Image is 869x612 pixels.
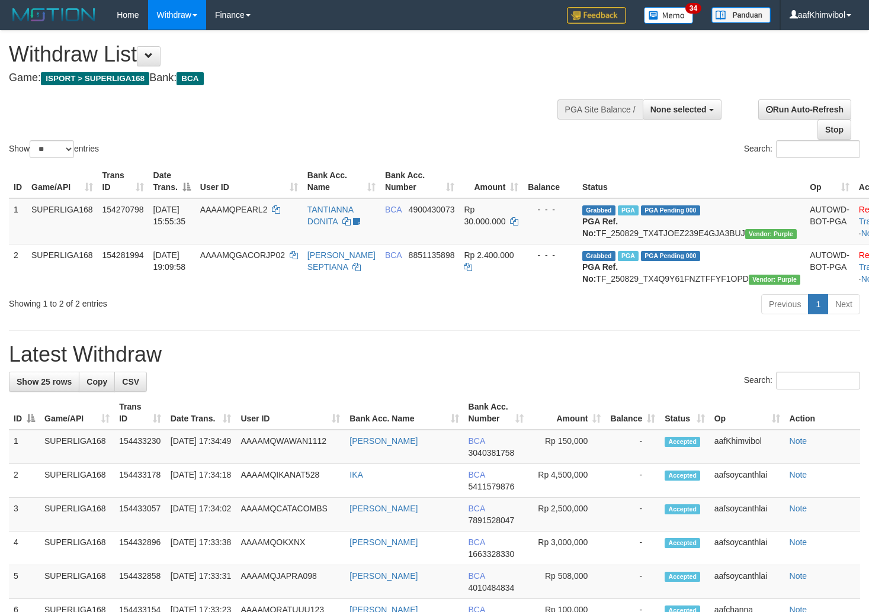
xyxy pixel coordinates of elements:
[790,504,807,513] a: Note
[665,572,700,582] span: Accepted
[665,504,700,514] span: Accepted
[644,7,694,24] img: Button%20Memo.svg
[582,217,618,238] b: PGA Ref. No:
[40,532,114,565] td: SUPERLIGA168
[578,244,805,289] td: TF_250829_TX4Q9Y61FNZTFFYF1OPD
[641,251,700,261] span: PGA Pending
[790,537,807,547] a: Note
[236,396,345,430] th: User ID: activate to sort column ascending
[114,464,166,498] td: 154433178
[303,165,380,198] th: Bank Acc. Name: activate to sort column ascending
[578,165,805,198] th: Status
[745,229,797,239] span: Vendor URL: https://trx4.1velocity.biz
[469,470,485,479] span: BCA
[200,250,285,260] span: AAAAMQGACORJP02
[149,165,195,198] th: Date Trans.: activate to sort column descending
[710,396,785,430] th: Op: activate to sort column ascending
[528,498,605,532] td: Rp 2,500,000
[805,165,854,198] th: Op: activate to sort column ascending
[349,571,418,581] a: [PERSON_NAME]
[808,294,828,314] a: 1
[114,372,147,392] a: CSV
[528,532,605,565] td: Rp 3,000,000
[122,377,139,386] span: CSV
[9,372,79,392] a: Show 25 rows
[153,250,186,272] span: [DATE] 19:09:58
[307,250,376,272] a: [PERSON_NAME] SEPTIANA
[641,205,700,215] span: PGA Pending
[236,430,345,464] td: AAAAMQWAWAN1112
[409,250,455,260] span: Copy 8851135898 to clipboard
[114,565,166,599] td: 154432858
[41,72,149,85] span: ISPORT > SUPERLIGA168
[817,120,851,140] a: Stop
[166,532,236,565] td: [DATE] 17:33:38
[469,549,515,559] span: Copy 1663328330 to clipboard
[102,250,144,260] span: 154281994
[9,565,40,599] td: 5
[711,7,771,23] img: panduan.png
[605,532,660,565] td: -
[785,396,860,430] th: Action
[166,565,236,599] td: [DATE] 17:33:31
[605,565,660,599] td: -
[114,498,166,532] td: 154433057
[349,436,418,446] a: [PERSON_NAME]
[9,464,40,498] td: 2
[464,396,529,430] th: Bank Acc. Number: activate to sort column ascending
[685,3,701,14] span: 34
[660,396,709,430] th: Status: activate to sort column ascending
[528,464,605,498] td: Rp 4,500,000
[9,532,40,565] td: 4
[200,205,268,214] span: AAAAMQPEARL2
[605,396,660,430] th: Balance: activate to sort column ascending
[557,99,643,120] div: PGA Site Balance /
[469,448,515,458] span: Copy 3040381758 to clipboard
[469,504,485,513] span: BCA
[40,396,114,430] th: Game/API: activate to sort column ascending
[9,293,353,310] div: Showing 1 to 2 of 2 entries
[459,165,523,198] th: Amount: activate to sort column ascending
[710,498,785,532] td: aafsoycanthlai
[166,464,236,498] td: [DATE] 17:34:18
[9,430,40,464] td: 1
[567,7,626,24] img: Feedback.jpg
[582,205,615,215] span: Grabbed
[605,464,660,498] td: -
[409,205,455,214] span: Copy 4900430073 to clipboard
[578,198,805,244] td: TF_250829_TX4TJOEZ239E4GJA3BUJ
[749,275,800,285] span: Vendor URL: https://trx4.1velocity.biz
[528,430,605,464] td: Rp 150,000
[349,470,363,479] a: IKA
[790,436,807,446] a: Note
[528,396,605,430] th: Amount: activate to sort column ascending
[790,470,807,479] a: Note
[166,396,236,430] th: Date Trans.: activate to sort column ascending
[102,205,144,214] span: 154270798
[9,6,99,24] img: MOTION_logo.png
[153,205,186,226] span: [DATE] 15:55:35
[469,583,515,592] span: Copy 4010484834 to clipboard
[744,140,860,158] label: Search:
[464,250,514,260] span: Rp 2.400.000
[9,343,860,366] h1: Latest Withdraw
[605,498,660,532] td: -
[27,244,98,289] td: SUPERLIGA168
[236,464,345,498] td: AAAAMQIKANAT528
[9,198,27,244] td: 1
[710,464,785,498] td: aafsoycanthlai
[40,430,114,464] td: SUPERLIGA168
[523,165,578,198] th: Balance
[307,205,354,226] a: TANTIANNA DONITA
[710,565,785,599] td: aafsoycanthlai
[349,537,418,547] a: [PERSON_NAME]
[114,396,166,430] th: Trans ID: activate to sort column ascending
[86,377,107,386] span: Copy
[710,430,785,464] td: aafKhimvibol
[166,498,236,532] td: [DATE] 17:34:02
[114,532,166,565] td: 154432896
[469,436,485,446] span: BCA
[79,372,115,392] a: Copy
[40,565,114,599] td: SUPERLIGA168
[464,205,505,226] span: Rp 30.000.000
